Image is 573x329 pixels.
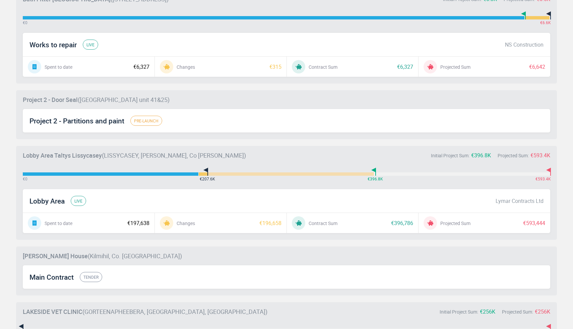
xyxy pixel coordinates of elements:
[480,308,495,316] div: €256K
[208,172,374,176] div: Approved and uncertified changes to date: €186.7K
[80,272,102,282] span: tender
[496,197,544,205] div: Lymar Contracts Ltd
[23,151,246,160] div: ( LISSYCASEY, [PERSON_NAME], Co [PERSON_NAME] )
[397,63,413,71] div: €6,327
[207,168,208,176] div: Certified to date: €207.6K
[525,16,550,19] div: Certified Unplanned Spend to date: €315
[23,96,78,104] strong: Project 2 - Door Seal
[440,63,470,70] div: Projected Sum
[177,63,195,70] div: Changes
[23,265,550,289] a: Main Contracttender
[530,151,550,159] div: €593.4K
[23,33,550,77] a: Works to repairliveNS ConstructionSpent to date€6,327Changes€315Contract Sum€6,327Projected Sum€6...
[23,151,102,159] strong: Lobby Area Taltys Lissycasey
[540,19,551,25] div: €6.6K
[29,116,124,125] span: Project 2 - Partitions and paint
[502,308,533,315] div: Projected Sum:
[269,63,281,71] div: €315
[440,308,478,315] div: Initial Project Sum:
[391,219,413,227] div: €396,786
[45,220,72,227] div: Spent to date
[199,172,208,176] div: Certified Unplanned Spend to date: €10K
[23,252,88,260] strong: [PERSON_NAME] House
[309,220,337,227] div: Contract Sum
[498,152,529,159] div: Projected Sum:
[309,63,337,70] div: Contract Sum
[23,189,550,233] a: Lobby ArealiveLymar Contracts LtdSpent to date€197,638Changes€196,658Contract Sum€396,786Projecte...
[368,176,383,182] div: €396.8K
[45,63,72,70] div: Spent to date
[375,168,376,176] div: Contract Sum: €396.8K
[525,12,526,19] div: Contract Sum: €6.3K
[23,16,525,19] div: Certified Planned Spend to date: €6.3K
[535,176,551,182] div: €593.4K
[83,40,98,50] span: live
[259,219,281,227] div: €196,658
[200,176,215,182] div: €207.6K
[550,12,551,19] div: Certified to date: €6.6K
[431,152,469,159] div: Initial Project Sum:
[23,109,550,132] a: Project 2 - Partitions and paintpre-launch
[23,252,182,260] div: ( Kilmihil, Co. [GEOGRAPHIC_DATA] )
[529,63,545,71] div: €6,642
[23,19,27,25] div: € 0
[550,168,551,176] div: Projected Sum: €593.4K
[23,308,82,316] strong: LAKESIDE VET CLINIC
[71,196,86,206] span: live
[471,151,491,159] div: €396.8K
[29,273,74,281] span: Main Contract
[29,197,65,205] span: Lobby Area
[177,220,195,227] div: Changes
[23,307,267,316] div: ( GORTEENAPHEEBERA, [GEOGRAPHIC_DATA], [GEOGRAPHIC_DATA] )
[127,219,149,227] div: €197,638
[523,219,545,227] div: €593,444
[23,176,27,182] div: € 0
[133,63,149,71] div: €6,327
[440,220,470,227] div: Projected Sum
[505,41,544,49] div: NS Construction
[29,40,77,49] span: Works to repair
[535,308,550,316] div: €256K
[130,116,162,126] span: pre-launch
[23,95,170,104] div: ( [GEOGRAPHIC_DATA] unit 41&25 )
